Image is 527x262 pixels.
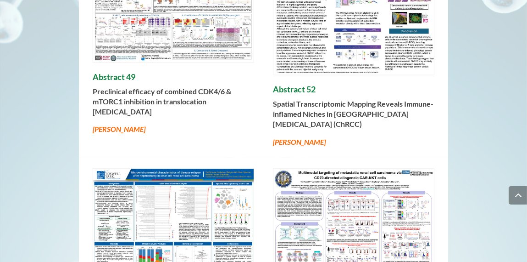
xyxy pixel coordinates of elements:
[93,87,231,116] strong: Preclinical efficacy of combined CDK4/6 & mTORC1 inhibition in translocation [MEDICAL_DATA]
[93,125,145,134] em: [PERSON_NAME]
[273,85,434,99] h4: Abstract 52
[273,100,433,129] strong: Spatial Transcriptomic Mapping Reveals Immune-inflamed Niches in [GEOGRAPHIC_DATA] [MEDICAL_DATA]...
[273,138,326,147] em: [PERSON_NAME]
[93,72,254,87] h4: Abstract 49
